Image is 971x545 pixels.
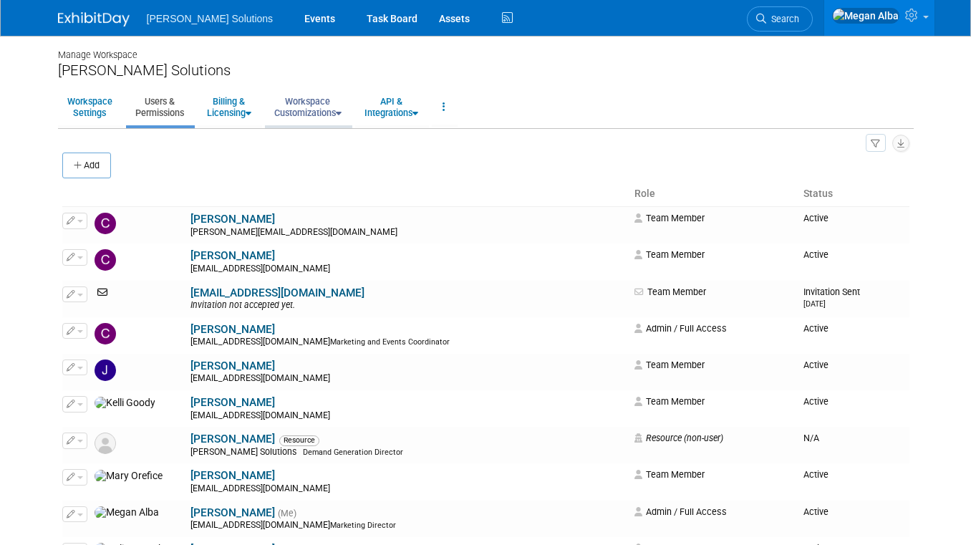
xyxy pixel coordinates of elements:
img: Cameron Sigurdson [95,213,116,234]
a: [PERSON_NAME] [190,433,275,445]
span: N/A [803,433,819,443]
span: Resource (non-user) [634,433,723,443]
button: Add [62,153,111,178]
div: Manage Workspace [58,36,914,62]
span: Active [803,323,829,334]
div: [EMAIL_ADDRESS][DOMAIN_NAME] [190,373,625,385]
img: Corey French [95,323,116,344]
span: Team Member [634,286,706,297]
span: Marketing Director [330,521,396,530]
span: Team Member [634,249,705,260]
img: Kelli Goody [95,397,155,410]
span: Active [803,506,829,517]
span: Admin / Full Access [634,323,727,334]
img: Jadie Gamble [95,360,116,381]
div: [PERSON_NAME] Solutions [58,62,914,79]
span: Admin / Full Access [634,506,727,517]
img: Megan Alba [832,8,899,24]
img: Christopher Grady [95,249,116,271]
a: [PERSON_NAME] [190,469,275,482]
a: WorkspaceSettings [58,90,122,125]
div: [EMAIL_ADDRESS][DOMAIN_NAME] [190,520,625,531]
a: [EMAIL_ADDRESS][DOMAIN_NAME] [190,286,364,299]
a: [PERSON_NAME] [190,360,275,372]
span: Active [803,360,829,370]
div: [PERSON_NAME][EMAIL_ADDRESS][DOMAIN_NAME] [190,227,625,238]
span: Active [803,469,829,480]
a: [PERSON_NAME] [190,213,275,226]
a: [PERSON_NAME] [190,506,275,519]
div: [EMAIL_ADDRESS][DOMAIN_NAME] [190,264,625,275]
img: Resource [95,433,116,454]
span: Team Member [634,396,705,407]
th: Role [629,182,798,206]
a: Search [747,6,813,32]
div: [EMAIL_ADDRESS][DOMAIN_NAME] [190,337,625,348]
span: Active [803,249,829,260]
a: WorkspaceCustomizations [265,90,351,125]
a: API &Integrations [355,90,427,125]
div: Invitation not accepted yet. [190,300,625,312]
span: [PERSON_NAME] Solutions [190,447,301,457]
span: Team Member [634,469,705,480]
span: Active [803,396,829,407]
div: [EMAIL_ADDRESS][DOMAIN_NAME] [190,483,625,495]
div: [EMAIL_ADDRESS][DOMAIN_NAME] [190,410,625,422]
span: Marketing and Events Coordinator [330,337,450,347]
a: Users &Permissions [126,90,193,125]
th: Status [798,182,909,206]
span: (Me) [278,508,296,519]
a: [PERSON_NAME] [190,323,275,336]
span: Search [766,14,799,24]
span: Team Member [634,213,705,223]
span: Team Member [634,360,705,370]
span: Invitation Sent [803,286,860,309]
span: Active [803,213,829,223]
span: Resource [279,435,319,445]
a: Billing &Licensing [198,90,261,125]
a: [PERSON_NAME] [190,396,275,409]
span: Demand Generation Director [303,448,403,457]
a: [PERSON_NAME] [190,249,275,262]
span: [PERSON_NAME] Solutions [147,13,274,24]
small: [DATE] [803,299,826,309]
img: Mary Orefice [95,470,163,483]
img: ExhibitDay [58,12,130,26]
img: Megan Alba [95,506,159,519]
